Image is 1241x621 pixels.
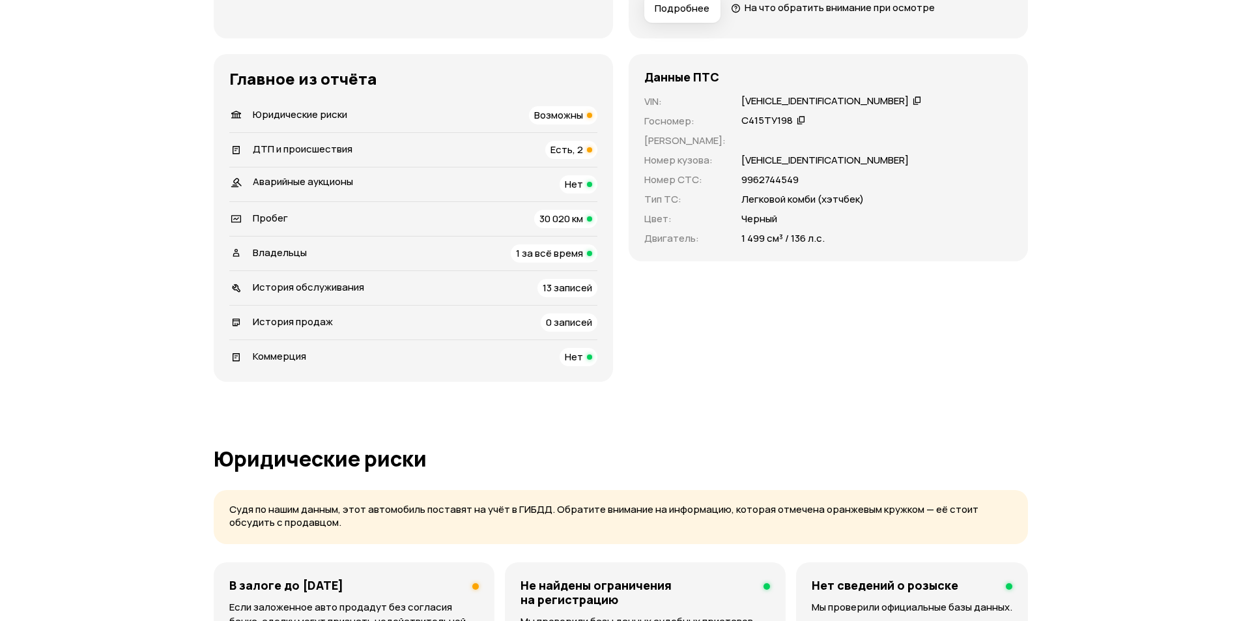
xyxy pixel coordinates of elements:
h4: Данные ПТС [644,70,719,84]
span: Юридические риски [253,108,347,121]
span: Нет [565,177,583,191]
a: На что обратить внимание при осмотре [731,1,935,14]
h1: Юридические риски [214,447,1028,470]
span: История продаж [253,315,333,328]
span: ДТП и происшествия [253,142,352,156]
h3: Главное из отчёта [229,70,597,88]
h4: Нет сведений о розыске [812,578,958,592]
span: 13 записей [543,281,592,295]
p: Цвет : [644,212,726,226]
div: [VEHICLE_IDENTIFICATION_NUMBER] [741,94,909,108]
span: 30 020 км [539,212,583,225]
span: 1 за всё время [516,246,583,260]
p: Судя по нашим данным, этот автомобиль поставят на учёт в ГИБДД. Обратите внимание на информацию, ... [229,503,1012,530]
span: Пробег [253,211,288,225]
p: [VEHICLE_IDENTIFICATION_NUMBER] [741,153,909,167]
p: Двигатель : [644,231,726,246]
span: На что обратить внимание при осмотре [745,1,935,14]
p: Номер кузова : [644,153,726,167]
span: Возможны [534,108,583,122]
p: Легковой комби (хэтчбек) [741,192,864,207]
p: Черный [741,212,777,226]
span: Аварийные аукционы [253,175,353,188]
p: Тип ТС : [644,192,726,207]
span: Есть, 2 [550,143,583,156]
p: VIN : [644,94,726,109]
p: Госномер : [644,114,726,128]
p: Номер СТС : [644,173,726,187]
span: Подробнее [655,2,709,15]
div: С415ТУ198 [741,114,793,128]
p: [PERSON_NAME] : [644,134,726,148]
span: История обслуживания [253,280,364,294]
span: Нет [565,350,583,364]
span: 0 записей [546,315,592,329]
p: 1 499 см³ / 136 л.с. [741,231,825,246]
h4: В залоге до [DATE] [229,578,343,592]
span: Владельцы [253,246,307,259]
p: 9962744549 [741,173,799,187]
p: Мы проверили официальные базы данных. [812,600,1012,614]
span: Коммерция [253,349,306,363]
h4: Не найдены ограничения на регистрацию [521,578,753,607]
